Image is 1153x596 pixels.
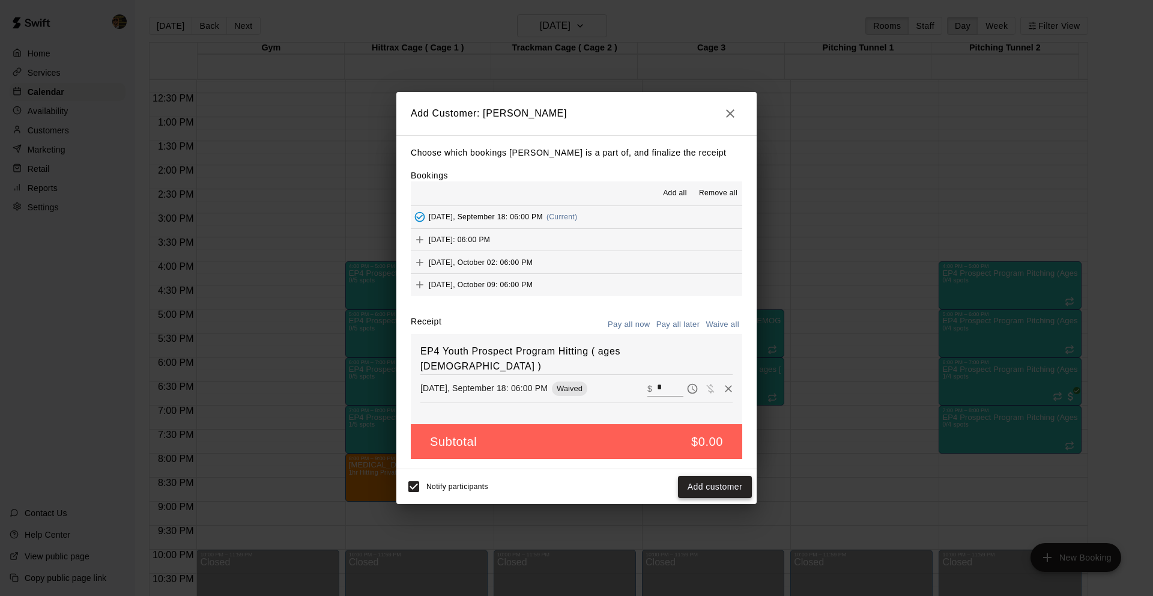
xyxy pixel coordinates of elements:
span: Add all [663,187,687,199]
span: Pay later [683,383,701,393]
p: [DATE], September 18: 06:00 PM [420,382,548,394]
p: $ [647,383,652,395]
button: Add[DATE]: 06:00 PM [411,229,742,251]
button: Pay all now [605,315,653,334]
button: Added - Collect Payment [411,208,429,226]
span: Add [411,235,429,244]
h5: $0.00 [691,434,723,450]
label: Receipt [411,315,441,334]
span: Add [411,280,429,289]
span: Add [411,257,429,266]
p: Choose which bookings [PERSON_NAME] is a part of, and finalize the receipt [411,145,742,160]
span: Notify participants [426,483,488,491]
button: Add customer [678,476,752,498]
button: Remove [719,380,737,398]
button: Add all [656,184,694,203]
span: [DATE], October 09: 06:00 PM [429,281,533,289]
span: (Current) [546,213,578,221]
button: Add[DATE], October 02: 06:00 PM [411,251,742,273]
button: Add[DATE], October 09: 06:00 PM [411,274,742,296]
h6: EP4 Youth Prospect Program Hitting ( ages [DEMOGRAPHIC_DATA] ) [420,344,733,374]
span: Waived [552,384,587,393]
button: Pay all later [653,315,703,334]
span: Remove all [699,187,737,199]
button: Added - Collect Payment[DATE], September 18: 06:00 PM(Current) [411,206,742,228]
span: [DATE], September 18: 06:00 PM [429,213,543,221]
span: [DATE]: 06:00 PM [429,236,490,244]
button: Waive all [703,315,742,334]
h5: Subtotal [430,434,477,450]
span: [DATE], October 02: 06:00 PM [429,258,533,266]
h2: Add Customer: [PERSON_NAME] [396,92,757,135]
span: Waive payment [701,383,719,393]
button: Remove all [694,184,742,203]
label: Bookings [411,171,448,180]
